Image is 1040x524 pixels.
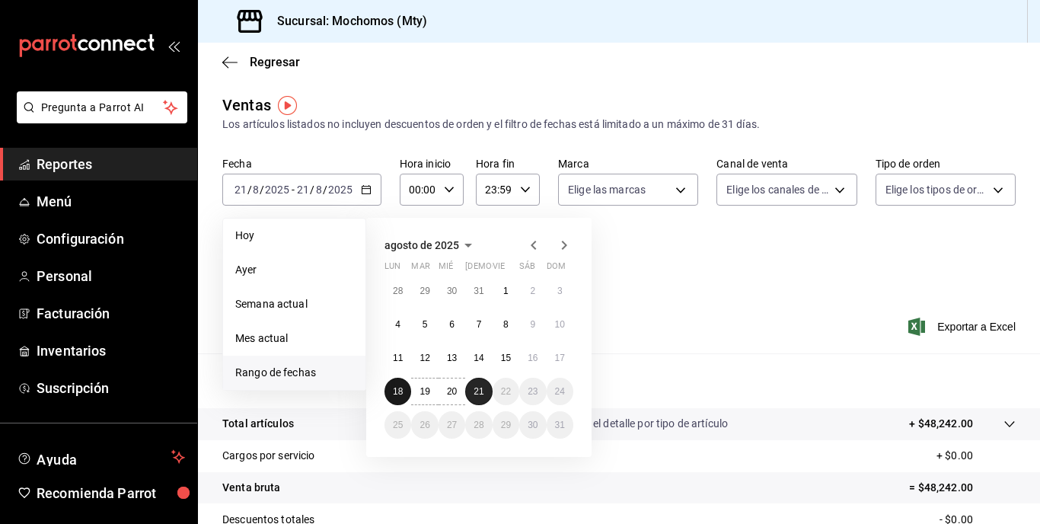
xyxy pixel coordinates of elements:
[37,303,185,324] span: Facturación
[568,182,646,197] span: Elige las marcas
[519,411,546,439] button: 30 de agosto de 2025
[411,261,429,277] abbr: martes
[400,158,464,169] label: Hora inicio
[384,261,400,277] abbr: lunes
[547,378,573,405] button: 24 de agosto de 2025
[167,40,180,52] button: open_drawer_menu
[449,319,455,330] abbr: 6 de agosto de 2025
[411,277,438,305] button: 29 de julio de 2025
[439,344,465,372] button: 13 de agosto de 2025
[37,154,185,174] span: Reportes
[519,344,546,372] button: 16 de agosto de 2025
[493,378,519,405] button: 22 de agosto de 2025
[41,100,164,116] span: Pregunta a Parrot AI
[11,110,187,126] a: Pregunta a Parrot AI
[37,191,185,212] span: Menú
[423,319,428,330] abbr: 5 de agosto de 2025
[439,261,453,277] abbr: miércoles
[476,158,540,169] label: Hora fin
[296,184,310,196] input: --
[501,386,511,397] abbr: 22 de agosto de 2025
[439,411,465,439] button: 27 de agosto de 2025
[411,378,438,405] button: 19 de agosto de 2025
[447,286,457,296] abbr: 30 de julio de 2025
[519,311,546,338] button: 9 de agosto de 2025
[222,117,1016,133] div: Los artículos listados no incluyen descuentos de orden y el filtro de fechas está limitado a un m...
[501,353,511,363] abbr: 15 de agosto de 2025
[447,353,457,363] abbr: 13 de agosto de 2025
[493,344,519,372] button: 15 de agosto de 2025
[264,184,290,196] input: ----
[420,386,429,397] abbr: 19 de agosto de 2025
[315,184,323,196] input: --
[528,386,538,397] abbr: 23 de agosto de 2025
[37,228,185,249] span: Configuración
[465,277,492,305] button: 31 de julio de 2025
[222,480,280,496] p: Venta bruta
[235,365,353,381] span: Rango de fechas
[292,184,295,196] span: -
[474,353,483,363] abbr: 14 de agosto de 2025
[222,158,381,169] label: Fecha
[493,411,519,439] button: 29 de agosto de 2025
[555,420,565,430] abbr: 31 de agosto de 2025
[558,158,698,169] label: Marca
[909,480,1016,496] p: = $48,242.00
[447,420,457,430] abbr: 27 de agosto de 2025
[278,96,297,115] img: Tooltip marker
[477,319,482,330] abbr: 7 de agosto de 2025
[439,311,465,338] button: 6 de agosto de 2025
[519,261,535,277] abbr: sábado
[411,411,438,439] button: 26 de agosto de 2025
[474,286,483,296] abbr: 31 de julio de 2025
[519,277,546,305] button: 2 de agosto de 2025
[528,420,538,430] abbr: 30 de agosto de 2025
[327,184,353,196] input: ----
[555,386,565,397] abbr: 24 de agosto de 2025
[222,94,271,117] div: Ventas
[493,311,519,338] button: 8 de agosto de 2025
[384,236,477,254] button: agosto de 2025
[530,286,535,296] abbr: 2 de agosto de 2025
[222,448,315,464] p: Cargos por servicio
[393,420,403,430] abbr: 25 de agosto de 2025
[420,286,429,296] abbr: 29 de julio de 2025
[547,411,573,439] button: 31 de agosto de 2025
[439,378,465,405] button: 20 de agosto de 2025
[547,344,573,372] button: 17 de agosto de 2025
[37,448,165,466] span: Ayuda
[222,55,300,69] button: Regresar
[323,184,327,196] span: /
[420,353,429,363] abbr: 12 de agosto de 2025
[447,386,457,397] abbr: 20 de agosto de 2025
[235,296,353,312] span: Semana actual
[222,416,294,432] p: Total artículos
[265,12,427,30] h3: Sucursal: Mochomos (Mty)
[37,266,185,286] span: Personal
[547,261,566,277] abbr: domingo
[393,286,403,296] abbr: 28 de julio de 2025
[393,353,403,363] abbr: 11 de agosto de 2025
[465,261,555,277] abbr: jueves
[252,184,260,196] input: --
[503,286,509,296] abbr: 1 de agosto de 2025
[247,184,252,196] span: /
[911,318,1016,336] button: Exportar a Excel
[557,286,563,296] abbr: 3 de agosto de 2025
[465,311,492,338] button: 7 de agosto de 2025
[474,386,483,397] abbr: 21 de agosto de 2025
[474,420,483,430] abbr: 28 de agosto de 2025
[234,184,247,196] input: --
[37,483,185,503] span: Recomienda Parrot
[465,378,492,405] button: 21 de agosto de 2025
[37,378,185,398] span: Suscripción
[260,184,264,196] span: /
[885,182,987,197] span: Elige los tipos de orden
[547,277,573,305] button: 3 de agosto de 2025
[528,353,538,363] abbr: 16 de agosto de 2025
[235,228,353,244] span: Hoy
[310,184,314,196] span: /
[547,311,573,338] button: 10 de agosto de 2025
[411,344,438,372] button: 12 de agosto de 2025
